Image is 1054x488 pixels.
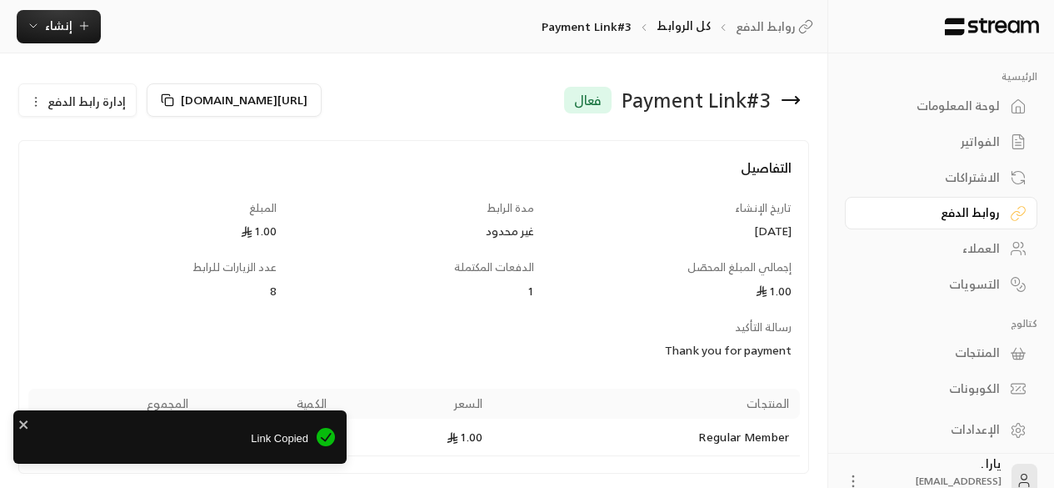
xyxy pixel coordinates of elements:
[36,283,277,299] div: 8
[866,98,1000,114] div: لوحة المعلومات
[28,389,800,456] table: Products
[36,223,277,239] div: 1.00
[147,83,322,117] button: [URL][DOMAIN_NAME]
[866,345,1000,361] div: المنتجات
[551,223,792,239] div: [DATE]
[845,414,1037,446] a: الإعدادات
[337,419,492,456] td: 1.00
[943,18,1041,36] img: Logo
[181,89,307,110] span: [URL][DOMAIN_NAME]
[845,337,1037,370] a: المنتجات
[454,258,534,277] span: الدفعات المكتملة
[337,389,492,419] th: السعر
[866,276,1000,293] div: التسويات
[866,169,1000,186] div: الاشتراكات
[735,199,792,218] span: تاريخ الإنشاء
[36,158,792,194] h4: التفاصيل
[845,317,1037,330] p: كتالوج
[45,15,72,36] span: إنشاء
[492,389,799,419] th: المنتجات
[622,87,771,113] div: Payment Link#3
[551,283,792,299] div: 1.00
[229,342,792,359] div: Thank you for payment
[192,258,277,277] span: عدد الزيارات للرابط
[845,161,1037,194] a: الاشتراكات
[735,318,792,337] span: رسالة التأكيد
[542,18,819,35] nav: breadcrumb
[687,258,792,277] span: إجمالي المبلغ المحصّل
[657,15,710,36] a: كل الروابط
[736,18,819,35] a: روابط الدفع
[249,199,277,218] span: المبلغ
[18,415,30,432] button: close
[25,430,308,447] span: Link Copied
[866,133,1000,150] div: الفواتير
[198,389,337,419] th: الكمية
[845,90,1037,123] a: لوحة المعلومات
[28,389,199,419] th: المجموع
[845,373,1037,405] a: الكوبونات
[845,268,1037,300] a: التسويات
[492,419,799,456] td: Regular Member
[19,84,136,118] button: إدارة رابط الدفع
[293,223,534,239] div: غير محدود
[845,70,1037,83] p: الرئيسية
[487,199,534,218] span: مدة الرابط
[17,10,101,43] button: إنشاء
[542,18,632,35] p: Payment Link#3
[293,283,534,299] div: 1
[845,233,1037,265] a: العملاء
[866,240,1000,257] div: العملاء
[574,90,602,110] span: فعال
[47,91,126,112] span: إدارة رابط الدفع
[866,380,1000,397] div: الكوبونات
[845,126,1037,158] a: الفواتير
[866,421,1000,438] div: الإعدادات
[866,204,1000,221] div: روابط الدفع
[845,197,1037,229] a: روابط الدفع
